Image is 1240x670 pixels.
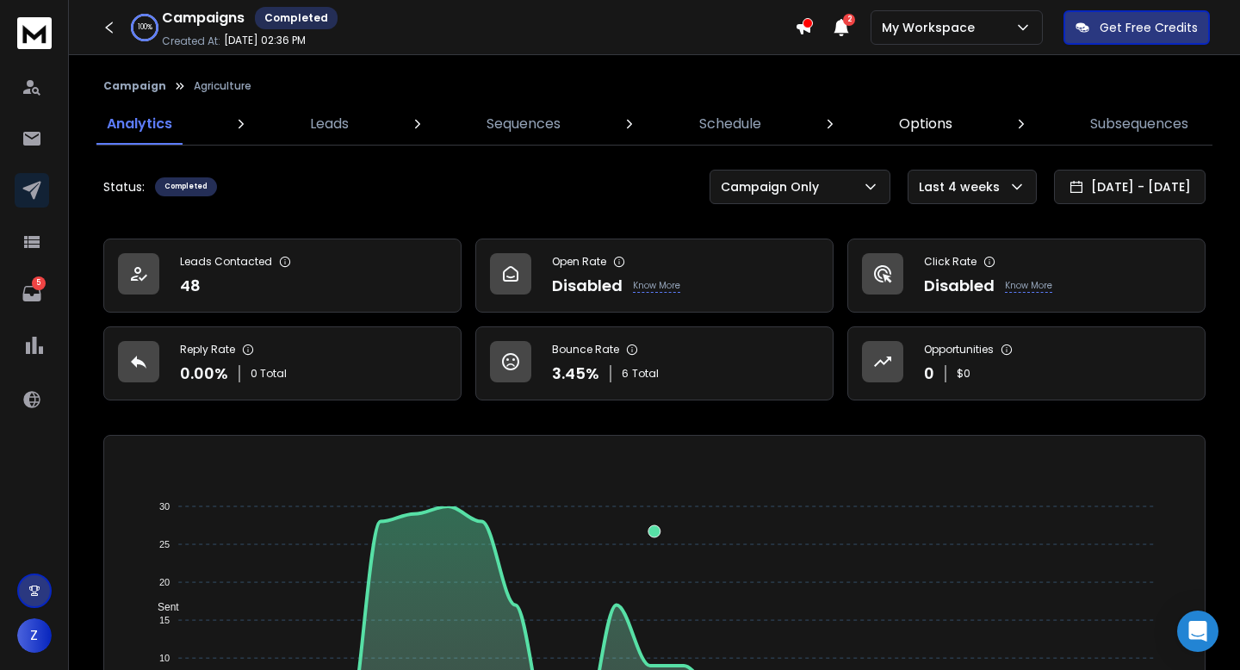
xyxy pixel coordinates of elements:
span: Sent [145,601,179,613]
p: 0 [924,362,934,386]
p: $ 0 [957,367,970,381]
p: Options [899,114,952,134]
p: Get Free Credits [1100,19,1198,36]
a: Options [889,103,963,145]
span: Total [632,367,659,381]
button: Z [17,618,52,653]
button: Get Free Credits [1063,10,1210,45]
p: Leads Contacted [180,255,272,269]
p: Subsequences [1090,114,1188,134]
a: Reply Rate0.00%0 Total [103,326,462,400]
tspan: 10 [159,653,170,663]
p: Know More [1005,279,1052,293]
a: Click RateDisabledKnow More [847,239,1206,313]
a: Analytics [96,103,183,145]
p: 3.45 % [552,362,599,386]
img: logo [17,17,52,49]
p: Schedule [699,114,761,134]
tspan: 20 [159,577,170,587]
button: [DATE] - [DATE] [1054,170,1206,204]
p: Last 4 weeks [919,178,1007,195]
p: 0 Total [251,367,287,381]
a: Bounce Rate3.45%6Total [475,326,834,400]
p: Sequences [487,114,561,134]
tspan: 30 [159,501,170,512]
p: Leads [310,114,349,134]
p: Reply Rate [180,343,235,357]
div: Open Intercom Messenger [1177,611,1218,652]
button: Campaign [103,79,166,93]
tspan: 25 [159,539,170,549]
p: 48 [180,274,201,298]
tspan: 15 [159,615,170,625]
h1: Campaigns [162,8,245,28]
p: Click Rate [924,255,976,269]
a: Leads Contacted48 [103,239,462,313]
p: Agriculture [194,79,251,93]
a: Opportunities0$0 [847,326,1206,400]
span: 2 [843,14,855,26]
div: Completed [155,177,217,196]
p: 0.00 % [180,362,228,386]
span: 6 [622,367,629,381]
p: Know More [633,279,680,293]
p: Open Rate [552,255,606,269]
p: Created At: [162,34,220,48]
p: Opportunities [924,343,994,357]
p: 5 [32,276,46,290]
p: Bounce Rate [552,343,619,357]
p: Disabled [552,274,623,298]
a: 5 [15,276,49,311]
p: Campaign Only [721,178,826,195]
a: Leads [300,103,359,145]
p: [DATE] 02:36 PM [224,34,306,47]
a: Open RateDisabledKnow More [475,239,834,313]
p: Disabled [924,274,995,298]
a: Subsequences [1080,103,1199,145]
div: Completed [255,7,338,29]
p: Status: [103,178,145,195]
p: 100 % [138,22,152,33]
p: Analytics [107,114,172,134]
a: Sequences [476,103,571,145]
a: Schedule [689,103,772,145]
p: My Workspace [882,19,982,36]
